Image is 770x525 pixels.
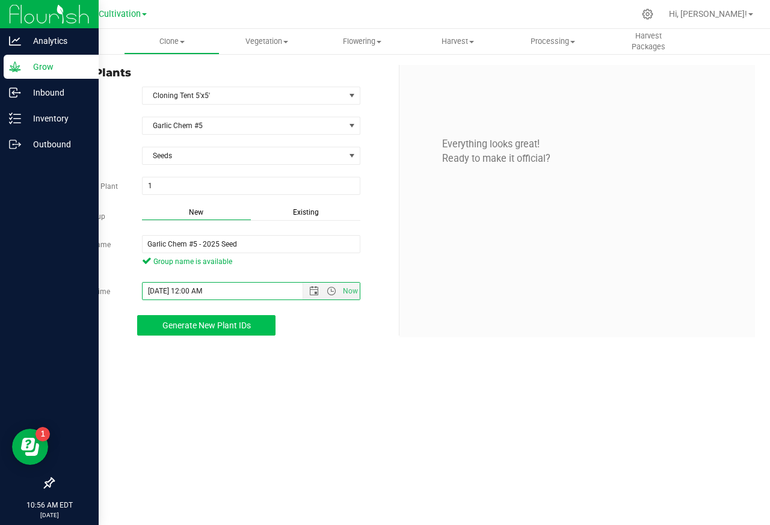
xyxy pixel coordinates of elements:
p: Analytics [21,34,93,48]
span: Processing [506,36,600,47]
inline-svg: Inventory [9,112,21,124]
span: Create Plants [53,65,390,81]
a: Clone [124,29,219,54]
span: Cloning Tent 5'x5' [143,87,345,104]
inline-svg: Analytics [9,35,21,47]
iframe: Resource center unread badge [35,427,50,441]
button: Generate New Plant IDs [137,315,276,336]
span: Garlic Chem #5 [143,117,345,134]
p: Inbound [21,85,93,100]
span: Clone [125,36,218,47]
a: Harvest [410,29,505,54]
span: Vegetation [220,36,314,47]
p: Inventory [21,111,93,126]
inline-svg: Outbound [9,138,21,150]
span: Harvest Packages [601,31,695,52]
inline-svg: Grow [9,61,21,73]
span: Harvest [411,36,505,47]
p: Everything looks great! Ready to make it official? [408,108,746,166]
span: New [189,208,203,216]
a: Processing [505,29,600,54]
span: Seeds [143,147,345,164]
p: Grow [21,60,93,74]
span: Open the time view [321,286,342,296]
span: Cultivation [99,9,141,19]
a: Vegetation [220,29,315,54]
span: Open the date view [304,286,324,296]
span: Flowering [315,36,409,47]
iframe: Resource center [12,429,48,465]
a: Flowering [315,29,410,54]
span: Group name is available [142,256,360,267]
span: Existing [293,208,319,216]
p: [DATE] [5,511,93,520]
span: select [345,87,360,104]
div: Manage settings [640,8,655,20]
span: Set Current date [340,283,360,300]
p: Outbound [21,137,93,152]
input: e.g. CR1-2017-01-01 [142,235,360,253]
span: Hi, [PERSON_NAME]! [669,9,747,19]
inline-svg: Inbound [9,87,21,99]
p: 10:56 AM EDT [5,500,93,511]
input: 1 [143,177,360,194]
a: Harvest Packages [600,29,695,54]
span: Generate New Plant IDs [162,321,251,330]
